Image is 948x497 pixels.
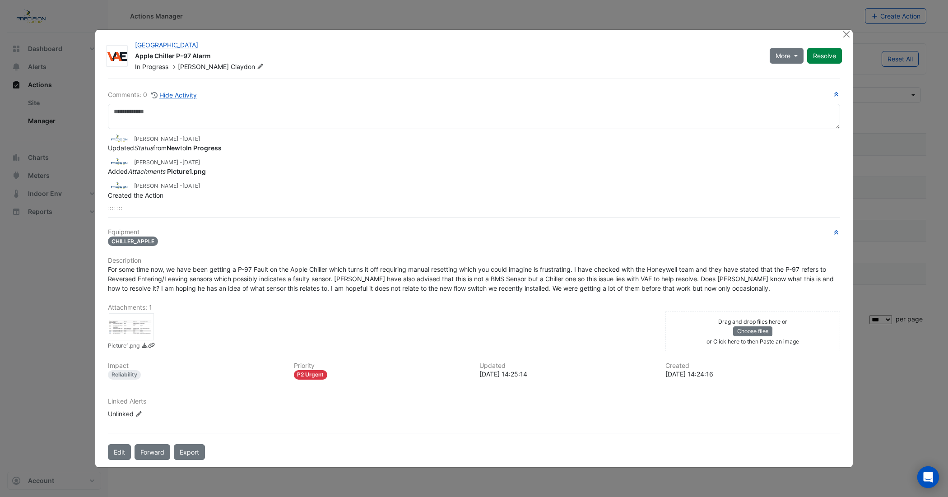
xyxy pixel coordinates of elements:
[917,466,939,488] div: Open Intercom Messenger
[108,133,130,143] img: Precision Group
[108,362,283,370] h6: Impact
[135,41,198,49] a: [GEOGRAPHIC_DATA]
[108,444,131,460] button: Edit
[108,228,840,236] h6: Equipment
[134,182,200,190] small: [PERSON_NAME] -
[770,48,804,64] button: More
[294,362,469,370] h6: Priority
[665,362,841,370] h6: Created
[108,257,840,265] h6: Description
[108,304,840,311] h6: Attachments: 1
[135,444,170,460] button: Forward
[479,362,655,370] h6: Updated
[108,342,139,351] small: Picture1.png
[479,369,655,379] div: [DATE] 14:25:14
[174,444,205,460] a: Export
[108,370,141,380] div: Reliability
[128,167,165,175] em: Attachments
[135,63,168,70] span: In Progress
[108,265,836,292] span: For some time now, we have been getting a P-97 Fault on the Apple Chiller which turns it off requ...
[167,144,180,152] strong: New
[148,342,155,351] a: Copy link to clipboard
[151,90,197,100] button: Hide Activity
[807,48,842,64] button: Resolve
[108,157,130,167] img: Precision Group
[107,52,127,61] img: VAE Group
[733,326,772,336] button: Choose files
[108,144,222,152] span: Updated from to
[134,158,200,167] small: [PERSON_NAME] -
[135,51,759,62] div: Apple Chiller P-97 Alarm
[108,191,163,199] span: Created the Action
[108,237,158,246] span: CHILLER_APPLE
[178,63,229,70] span: [PERSON_NAME]
[186,144,222,152] strong: In Progress
[841,30,851,39] button: Close
[706,338,799,345] small: or Click here to then Paste an image
[109,313,154,340] div: Picture1.png
[135,411,142,418] fa-icon: Edit Linked Alerts
[182,159,200,166] span: 2025-08-27 14:24:41
[167,167,206,175] strong: Picture1.png
[141,342,148,351] a: Download
[182,182,200,189] span: 2025-08-27 14:24:16
[108,398,840,405] h6: Linked Alerts
[718,318,787,325] small: Drag and drop files here or
[108,90,197,100] div: Comments: 0
[108,409,216,418] div: Unlinked
[134,144,153,152] em: Status
[108,181,130,190] img: Precision Group
[776,51,790,60] span: More
[182,135,200,142] span: 2025-08-27 14:25:14
[665,369,841,379] div: [DATE] 14:24:16
[108,167,206,175] span: Added
[231,62,265,71] span: Claydon
[294,370,328,380] div: P2 Urgent
[134,135,200,143] small: [PERSON_NAME] -
[170,63,176,70] span: ->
